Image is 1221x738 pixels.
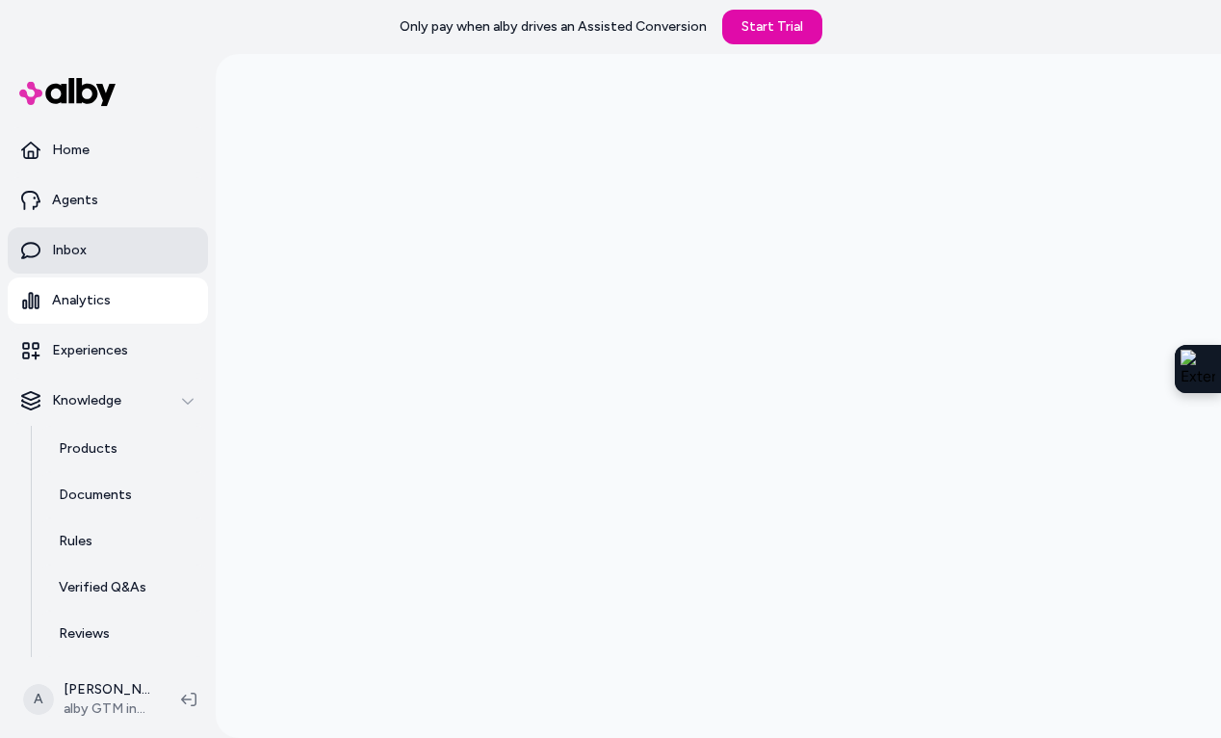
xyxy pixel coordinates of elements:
[59,532,92,551] p: Rules
[64,699,150,719] span: alby GTM internal
[64,680,150,699] p: [PERSON_NAME]
[8,227,208,274] a: Inbox
[52,241,87,260] p: Inbox
[8,177,208,224] a: Agents
[59,439,117,459] p: Products
[59,578,146,597] p: Verified Q&As
[39,472,208,518] a: Documents
[52,191,98,210] p: Agents
[52,341,128,360] p: Experiences
[19,78,116,106] img: alby Logo
[52,391,121,410] p: Knowledge
[39,518,208,565] a: Rules
[52,291,111,310] p: Analytics
[12,669,166,730] button: A[PERSON_NAME]alby GTM internal
[39,426,208,472] a: Products
[400,17,707,37] p: Only pay when alby drives an Assisted Conversion
[722,10,822,44] a: Start Trial
[39,611,208,657] a: Reviews
[8,277,208,324] a: Analytics
[1181,350,1215,388] img: Extension Icon
[8,328,208,374] a: Experiences
[52,141,90,160] p: Home
[8,378,208,424] button: Knowledge
[8,127,208,173] a: Home
[23,684,54,715] span: A
[59,624,110,644] p: Reviews
[39,565,208,611] a: Verified Q&As
[59,486,132,505] p: Documents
